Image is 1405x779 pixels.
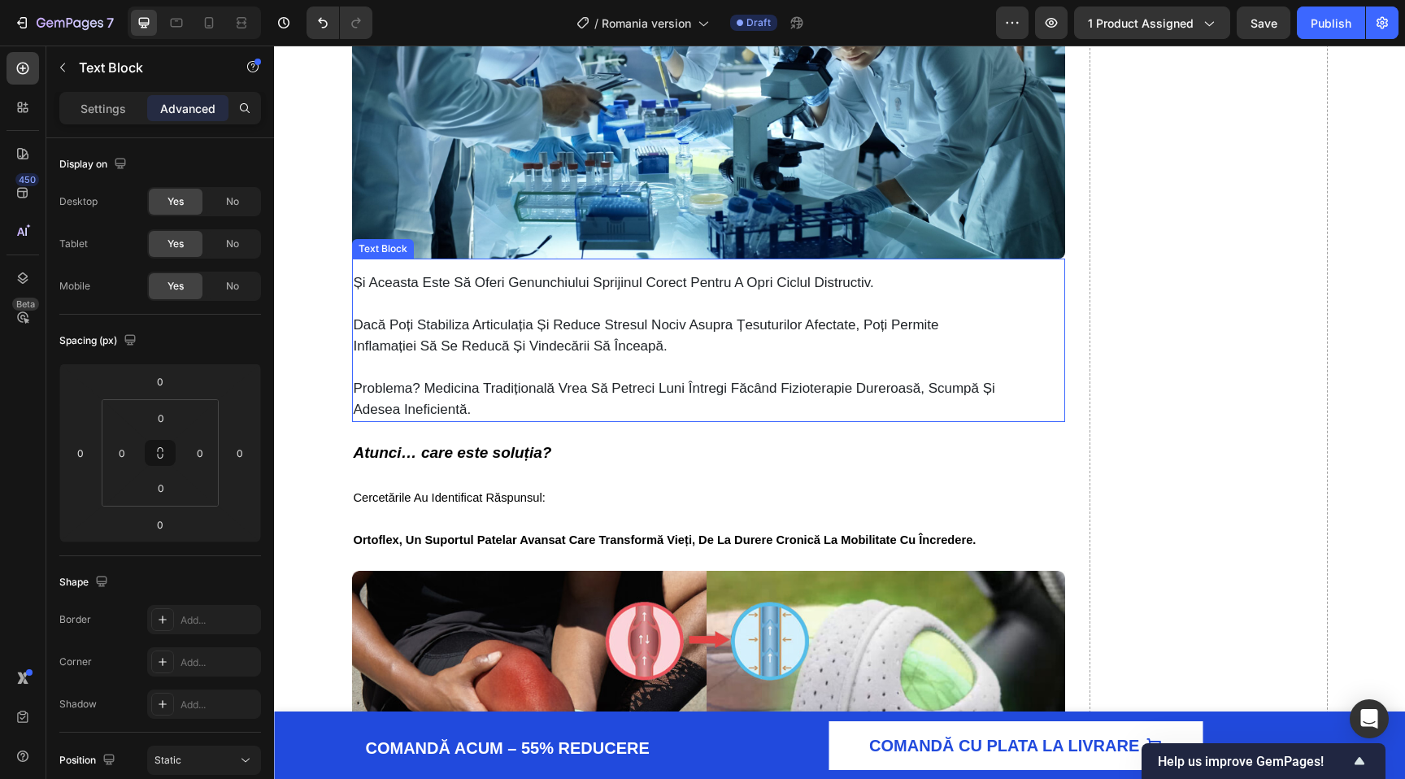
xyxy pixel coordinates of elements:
button: 1 product assigned [1074,7,1230,39]
strong: Atunci… care este soluția? [80,398,278,416]
input: 0px [145,406,177,430]
div: Add... [181,655,257,670]
span: Save [1251,16,1277,30]
div: Open Intercom Messenger [1350,699,1389,738]
div: Shape [59,572,111,594]
span: Yes [167,279,184,294]
button: Show survey - Help us improve GemPages! [1158,751,1369,771]
p: Advanced [160,100,215,117]
input: 0 [144,369,176,394]
button: COMANDĂ CU PLATA LA LIVRARE [555,676,929,725]
p: și aceasta este să oferi genunchiului sprijinul corect pentru a opri ciclul distructiv. [80,227,725,248]
div: Display on [59,154,130,176]
div: Border [59,612,91,627]
span: Yes [167,237,184,251]
strong: ortoflex, un suportul patelar avansat care transformă vieți, de la durere cronică la mobilitate c... [80,488,702,501]
div: Shadow [59,697,97,712]
div: COMANDĂ CU PLATA LA LIVRARE [595,685,865,715]
span: Romania version [602,15,691,32]
input: 0px [188,441,212,465]
p: Text Block [79,58,217,77]
div: Text Block [81,196,137,211]
div: Spacing (px) [59,330,140,352]
input: 0 [68,441,93,465]
div: Tablet [59,237,88,251]
div: 450 [15,173,39,186]
input: 0 [144,512,176,537]
span: No [226,237,239,251]
p: problema? medicina tradițională vrea să petreci luni întregi făcând fizioterapie dureroasă, scump... [80,333,725,375]
div: Add... [181,698,257,712]
span: Yes [167,194,184,209]
span: / [594,15,598,32]
div: Beta [12,298,39,311]
div: Undo/Redo [307,7,372,39]
input: 0 [228,441,252,465]
span: Help us improve GemPages! [1158,754,1350,769]
span: No [226,194,239,209]
div: Position [59,750,119,772]
button: Static [147,746,261,775]
span: 1 product assigned [1088,15,1194,32]
div: Desktop [59,194,98,209]
input: 0px [145,476,177,500]
span: No [226,279,239,294]
p: 7 [107,13,114,33]
button: 7 [7,7,121,39]
span: cercetările au identificat răspunsul: [80,446,272,459]
iframe: To enrich screen reader interactions, please activate Accessibility in Grammarly extension settings [274,46,1405,779]
span: Static [154,754,181,766]
button: Save [1237,7,1290,39]
input: 0px [110,441,134,465]
p: Settings [80,100,126,117]
span: Draft [746,15,771,30]
div: Corner [59,655,92,669]
div: Mobile [59,279,90,294]
button: Publish [1297,7,1365,39]
div: Add... [181,613,257,628]
p: dacă poți stabiliza articulația și reduce stresul nociv asupra țesuturilor afectate, poți permite... [80,269,725,311]
div: Publish [1311,15,1351,32]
